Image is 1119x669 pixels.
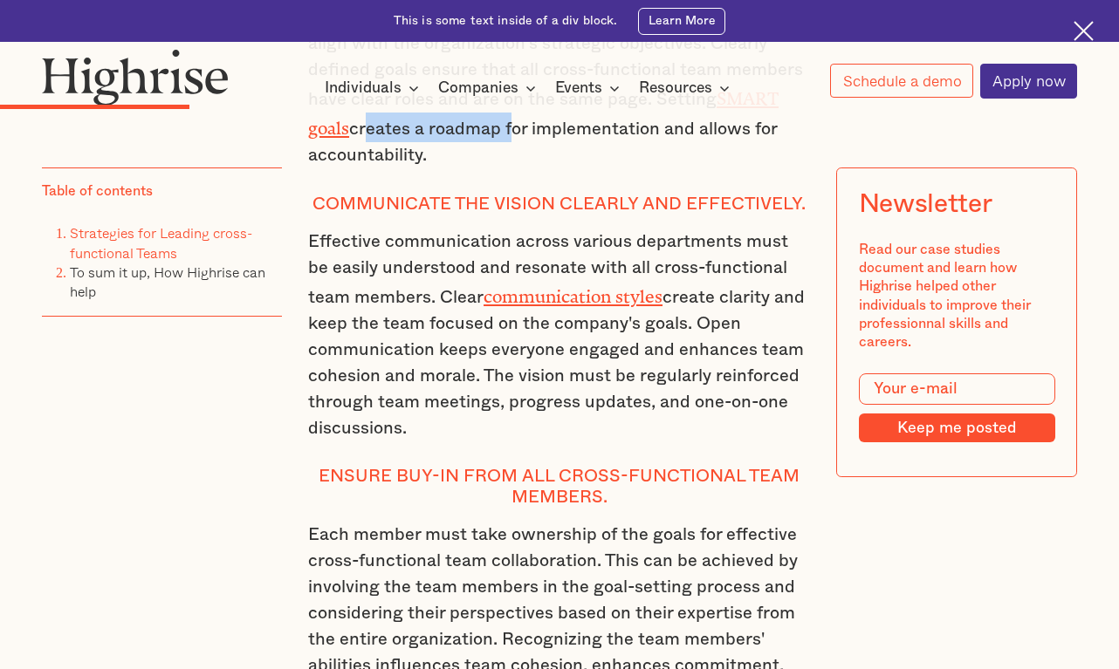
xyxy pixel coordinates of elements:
[70,261,265,302] a: To sum it up, How Highrise can help
[394,13,618,30] div: This is some text inside of a div block.
[42,182,153,201] div: Table of contents
[484,287,662,297] a: communication styles
[308,229,811,441] p: Effective communication across various departments must be easily understood and resonate with al...
[830,64,972,98] a: Schedule a demo
[859,241,1055,352] div: Read our case studies document and learn how Highrise helped other individuals to improve their p...
[325,78,402,99] div: Individuals
[308,466,811,508] h4: Ensure buy-in from all cross-functional team members.
[70,222,252,263] a: Strategies for Leading cross-functional Teams
[638,8,725,35] a: Learn More
[980,64,1077,99] a: Apply now
[859,413,1055,443] input: Keep me posted
[438,78,518,99] div: Companies
[555,78,625,99] div: Events
[308,194,811,215] h4: Communicate the vision clearly and effectively.
[639,78,735,99] div: Resources
[639,78,712,99] div: Resources
[555,78,602,99] div: Events
[325,78,424,99] div: Individuals
[859,189,992,220] div: Newsletter
[1074,21,1094,41] img: Cross icon
[859,373,1055,405] input: Your e-mail
[859,373,1055,443] form: Modal Form
[438,78,541,99] div: Companies
[42,49,229,106] img: Highrise logo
